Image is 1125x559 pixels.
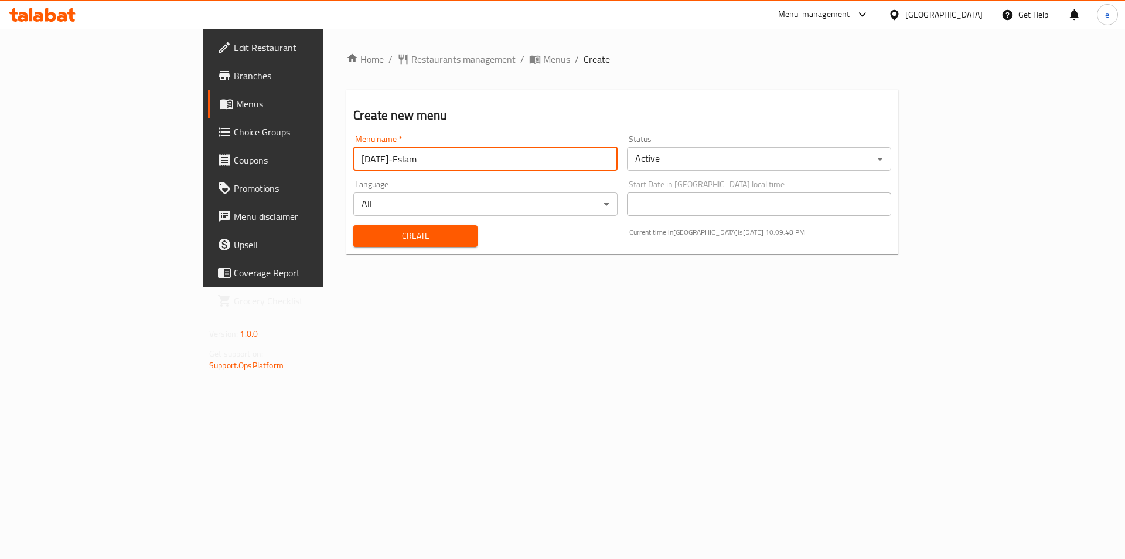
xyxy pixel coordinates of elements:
[208,90,391,118] a: Menus
[240,326,258,341] span: 1.0.0
[208,202,391,231] a: Menu disclaimer
[208,231,391,259] a: Upsell
[234,153,382,167] span: Coupons
[209,326,238,341] span: Version:
[397,52,516,66] a: Restaurants management
[234,125,382,139] span: Choice Groups
[1105,8,1109,21] span: e
[234,209,382,223] span: Menu disclaimer
[208,146,391,174] a: Coupons
[208,118,391,146] a: Choice Groups
[353,107,891,124] h2: Create new menu
[234,40,382,55] span: Edit Restaurant
[208,174,391,202] a: Promotions
[209,358,284,373] a: Support.OpsPlatform
[520,52,524,66] li: /
[236,97,382,111] span: Menus
[208,259,391,287] a: Coverage Report
[363,229,468,243] span: Create
[575,52,579,66] li: /
[353,225,477,247] button: Create
[208,62,391,90] a: Branches
[778,8,850,22] div: Menu-management
[209,346,263,361] span: Get support on:
[543,52,570,66] span: Menus
[353,192,618,216] div: All
[627,147,891,171] div: Active
[629,227,891,238] p: Current time in [GEOGRAPHIC_DATA] is [DATE] 10:09:48 PM
[234,266,382,280] span: Coverage Report
[353,147,618,171] input: Please enter Menu name
[584,52,610,66] span: Create
[234,181,382,195] span: Promotions
[905,8,983,21] div: [GEOGRAPHIC_DATA]
[234,69,382,83] span: Branches
[234,294,382,308] span: Grocery Checklist
[208,33,391,62] a: Edit Restaurant
[411,52,516,66] span: Restaurants management
[529,52,570,66] a: Menus
[346,52,898,66] nav: breadcrumb
[234,238,382,252] span: Upsell
[208,287,391,315] a: Grocery Checklist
